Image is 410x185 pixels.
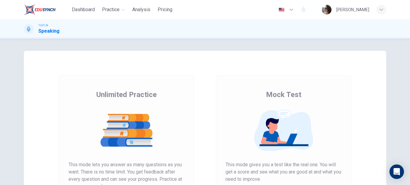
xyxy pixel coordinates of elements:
button: Pricing [155,4,175,15]
img: Profile picture [322,5,332,15]
span: Mock Test [266,90,301,99]
button: Dashboard [69,4,97,15]
span: Pricing [158,6,172,13]
span: Unlimited Practice [96,90,157,99]
div: Open Intercom Messenger [389,164,404,179]
button: Practice [100,4,127,15]
img: EduSynch logo [24,4,56,16]
span: This mode gives you a test like the real one. You will get a score and see what you are good at a... [226,161,341,183]
a: EduSynch logo [24,4,69,16]
span: Dashboard [72,6,95,13]
h1: Speaking [38,28,59,35]
span: Practice [102,6,120,13]
span: Analysis [132,6,150,13]
span: TOEFL® [38,23,48,28]
img: en [278,8,285,12]
button: Analysis [130,4,153,15]
div: [PERSON_NAME] [336,6,369,13]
